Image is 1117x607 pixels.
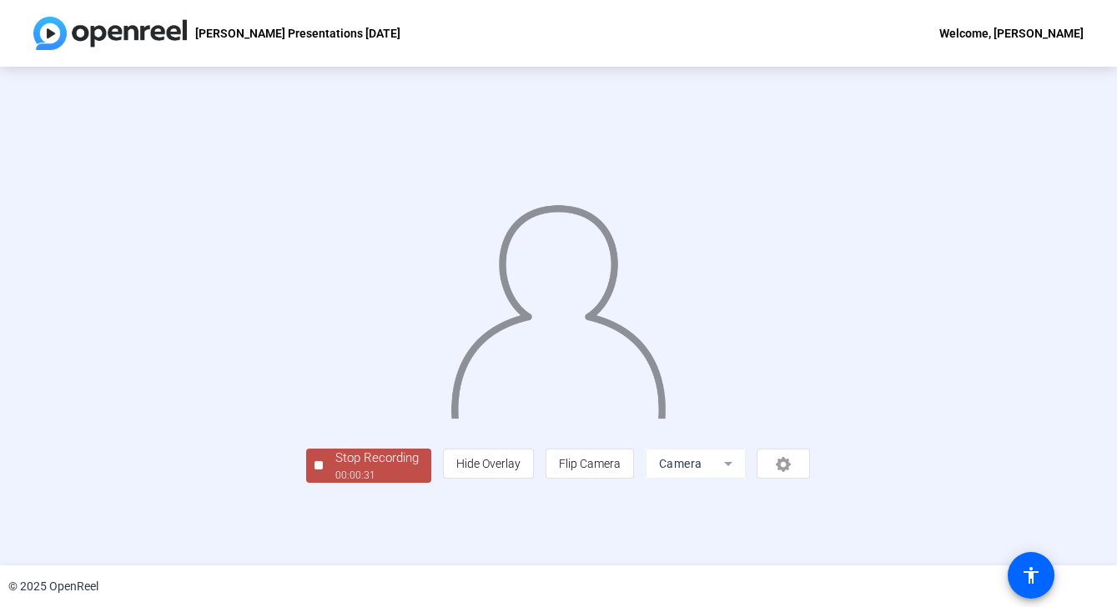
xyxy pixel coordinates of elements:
[1021,565,1041,585] mat-icon: accessibility
[335,449,419,468] div: Stop Recording
[195,23,400,43] p: [PERSON_NAME] Presentations [DATE]
[306,449,431,483] button: Stop Recording00:00:31
[939,23,1084,43] div: Welcome, [PERSON_NAME]
[335,468,419,483] div: 00:00:31
[456,457,521,470] span: Hide Overlay
[33,17,187,50] img: OpenReel logo
[8,578,98,595] div: © 2025 OpenReel
[546,449,634,479] button: Flip Camera
[443,449,534,479] button: Hide Overlay
[559,457,621,470] span: Flip Camera
[450,192,667,419] img: overlay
